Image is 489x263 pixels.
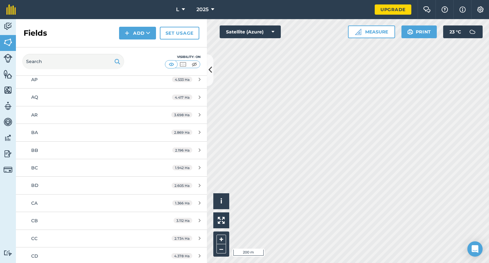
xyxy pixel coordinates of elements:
[4,69,12,79] img: svg+xml;base64,PHN2ZyB4bWxucz0iaHR0cDovL3d3dy53My5vcmcvMjAwMC9zdmciIHdpZHRoPSI1NiIgaGVpZ2h0PSI2MC...
[172,165,192,170] span: 1.942 Ha
[174,218,192,223] span: 3.112 Ha
[348,25,395,38] button: Measure
[119,27,156,39] button: Add
[171,253,192,259] span: 4.378 Ha
[4,149,12,159] img: svg+xml;base64,PD94bWwgdmVyc2lvbj0iMS4wIiBlbmNvZGluZz0idXRmLTgiPz4KPCEtLSBHZW5lcmF0b3I6IEFkb2JlIE...
[31,130,38,135] span: BA
[4,54,12,63] img: svg+xml;base64,PD94bWwgdmVyc2lvbj0iMS4wIiBlbmNvZGluZz0idXRmLTgiPz4KPCEtLSBHZW5lcmF0b3I6IEFkb2JlIE...
[31,77,38,82] span: AP
[114,58,120,65] img: svg+xml;base64,PHN2ZyB4bWxucz0iaHR0cDovL3d3dy53My5vcmcvMjAwMC9zdmciIHdpZHRoPSIxOSIgaGVpZ2h0PSIyNC...
[441,6,449,13] img: A question mark icon
[16,177,207,194] a: BD2.605 Ha
[31,200,38,206] span: CA
[4,22,12,31] img: svg+xml;base64,PD94bWwgdmVyc2lvbj0iMS4wIiBlbmNvZGluZz0idXRmLTgiPz4KPCEtLSBHZW5lcmF0b3I6IEFkb2JlIE...
[172,236,192,241] span: 2.734 Ha
[16,106,207,124] a: AR3.698 Ha
[31,94,38,100] span: AQ
[443,25,483,38] button: 23 °C
[401,25,437,38] button: Print
[16,124,207,141] a: BA2.869 Ha
[196,6,209,13] span: 2025
[31,236,38,241] span: CC
[22,54,124,69] input: Search
[218,217,225,224] img: Four arrows, one pointing top left, one top right, one bottom right and the last bottom left
[16,159,207,176] a: BC1.942 Ha
[16,195,207,212] a: CA1.366 Ha
[171,112,192,117] span: 3.698 Ha
[167,61,175,68] img: svg+xml;base64,PHN2ZyB4bWxucz0iaHR0cDovL3d3dy53My5vcmcvMjAwMC9zdmciIHdpZHRoPSI1MCIgaGVpZ2h0PSI0MC...
[165,54,201,60] div: Visibility: On
[375,4,411,15] a: Upgrade
[24,28,47,38] h2: Fields
[466,25,479,38] img: svg+xml;base64,PD94bWwgdmVyc2lvbj0iMS4wIiBlbmNvZGluZz0idXRmLTgiPz4KPCEtLSBHZW5lcmF0b3I6IEFkb2JlIE...
[4,101,12,111] img: svg+xml;base64,PD94bWwgdmVyc2lvbj0iMS4wIiBlbmNvZGluZz0idXRmLTgiPz4KPCEtLSBHZW5lcmF0b3I6IEFkb2JlIE...
[216,244,226,253] button: –
[4,117,12,127] img: svg+xml;base64,PD94bWwgdmVyc2lvbj0iMS4wIiBlbmNvZGluZz0idXRmLTgiPz4KPCEtLSBHZW5lcmF0b3I6IEFkb2JlIE...
[4,38,12,47] img: svg+xml;base64,PHN2ZyB4bWxucz0iaHR0cDovL3d3dy53My5vcmcvMjAwMC9zdmciIHdpZHRoPSI1NiIgaGVpZ2h0PSI2MC...
[172,147,192,153] span: 2.196 Ha
[4,165,12,174] img: svg+xml;base64,PD94bWwgdmVyc2lvbj0iMS4wIiBlbmNvZGluZz0idXRmLTgiPz4KPCEtLSBHZW5lcmF0b3I6IEFkb2JlIE...
[31,147,38,153] span: BB
[467,241,483,257] div: Open Intercom Messenger
[355,29,361,35] img: Ruler icon
[160,27,199,39] a: Set usage
[16,89,207,106] a: AQ4.417 Ha
[6,4,16,15] img: fieldmargin Logo
[477,6,484,13] img: A cog icon
[450,25,461,38] span: 23 ° C
[171,130,192,135] span: 2.869 Ha
[176,6,179,13] span: L
[4,133,12,143] img: svg+xml;base64,PD94bWwgdmVyc2lvbj0iMS4wIiBlbmNvZGluZz0idXRmLTgiPz4KPCEtLSBHZW5lcmF0b3I6IEFkb2JlIE...
[31,165,38,171] span: BC
[213,193,229,209] button: i
[31,218,38,224] span: CB
[172,183,192,188] span: 2.605 Ha
[4,250,12,256] img: svg+xml;base64,PD94bWwgdmVyc2lvbj0iMS4wIiBlbmNvZGluZz0idXRmLTgiPz4KPCEtLSBHZW5lcmF0b3I6IEFkb2JlIE...
[125,29,129,37] img: svg+xml;base64,PHN2ZyB4bWxucz0iaHR0cDovL3d3dy53My5vcmcvMjAwMC9zdmciIHdpZHRoPSIxNCIgaGVpZ2h0PSIyNC...
[16,230,207,247] a: CC2.734 Ha
[407,28,413,36] img: svg+xml;base64,PHN2ZyB4bWxucz0iaHR0cDovL3d3dy53My5vcmcvMjAwMC9zdmciIHdpZHRoPSIxOSIgaGVpZ2h0PSIyNC...
[172,200,192,206] span: 1.366 Ha
[190,61,198,68] img: svg+xml;base64,PHN2ZyB4bWxucz0iaHR0cDovL3d3dy53My5vcmcvMjAwMC9zdmciIHdpZHRoPSI1MCIgaGVpZ2h0PSI0MC...
[16,212,207,229] a: CB3.112 Ha
[216,235,226,244] button: +
[220,25,281,38] button: Satellite (Azure)
[31,253,38,259] span: CD
[220,197,222,205] span: i
[172,95,192,100] span: 4.417 Ha
[179,61,187,68] img: svg+xml;base64,PHN2ZyB4bWxucz0iaHR0cDovL3d3dy53My5vcmcvMjAwMC9zdmciIHdpZHRoPSI1MCIgaGVpZ2h0PSI0MC...
[172,77,192,82] span: 4.533 Ha
[16,71,207,88] a: AP4.533 Ha
[31,112,38,118] span: AR
[423,6,431,13] img: Two speech bubbles overlapping with the left bubble in the forefront
[459,6,466,13] img: svg+xml;base64,PHN2ZyB4bWxucz0iaHR0cDovL3d3dy53My5vcmcvMjAwMC9zdmciIHdpZHRoPSIxNyIgaGVpZ2h0PSIxNy...
[4,85,12,95] img: svg+xml;base64,PHN2ZyB4bWxucz0iaHR0cDovL3d3dy53My5vcmcvMjAwMC9zdmciIHdpZHRoPSI1NiIgaGVpZ2h0PSI2MC...
[31,182,39,188] span: BD
[16,142,207,159] a: BB2.196 Ha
